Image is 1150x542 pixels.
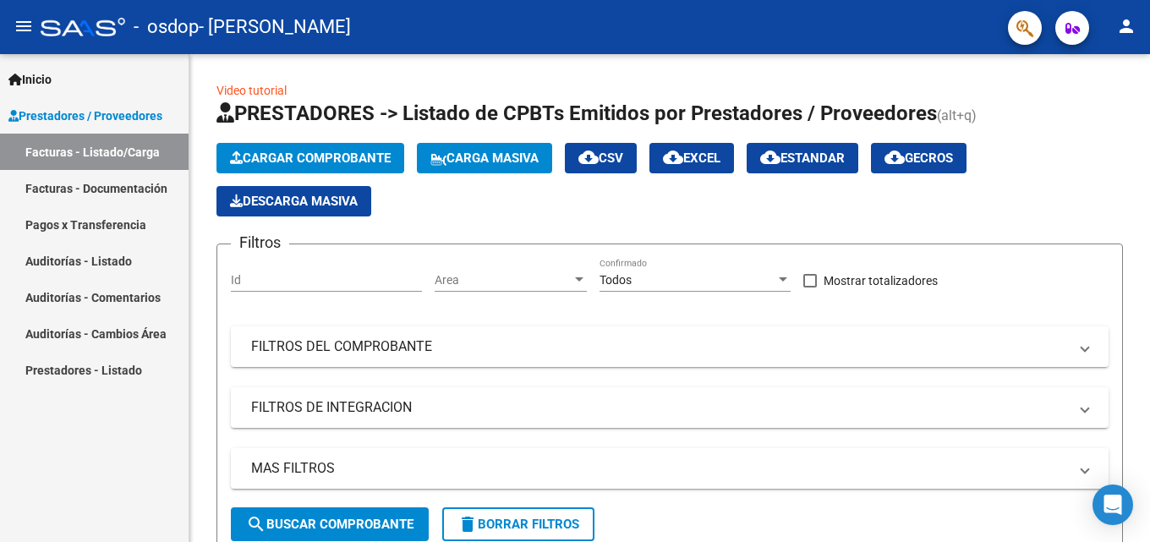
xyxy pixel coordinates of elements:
mat-expansion-panel-header: MAS FILTROS [231,448,1109,489]
h3: Filtros [231,231,289,255]
mat-icon: cloud_download [760,147,780,167]
div: Open Intercom Messenger [1092,485,1133,525]
span: Inicio [8,70,52,89]
mat-icon: search [246,514,266,534]
span: Prestadores / Proveedores [8,107,162,125]
mat-icon: cloud_download [578,147,599,167]
button: Gecros [871,143,967,173]
span: Buscar Comprobante [246,517,413,532]
button: EXCEL [649,143,734,173]
a: Video tutorial [216,84,287,97]
mat-icon: menu [14,16,34,36]
mat-icon: delete [457,514,478,534]
span: Cargar Comprobante [230,151,391,166]
span: Gecros [884,151,953,166]
button: Estandar [747,143,858,173]
span: Mostrar totalizadores [824,271,938,291]
span: Todos [600,273,632,287]
span: Carga Masiva [430,151,539,166]
mat-icon: cloud_download [663,147,683,167]
button: Buscar Comprobante [231,507,429,541]
mat-icon: person [1116,16,1136,36]
span: Area [435,273,572,287]
button: CSV [565,143,637,173]
button: Cargar Comprobante [216,143,404,173]
mat-expansion-panel-header: FILTROS DEL COMPROBANTE [231,326,1109,367]
mat-panel-title: MAS FILTROS [251,459,1068,478]
span: - osdop [134,8,199,46]
button: Descarga Masiva [216,186,371,216]
mat-panel-title: FILTROS DEL COMPROBANTE [251,337,1068,356]
span: PRESTADORES -> Listado de CPBTs Emitidos por Prestadores / Proveedores [216,101,937,125]
span: - [PERSON_NAME] [199,8,351,46]
mat-expansion-panel-header: FILTROS DE INTEGRACION [231,387,1109,428]
span: Borrar Filtros [457,517,579,532]
span: EXCEL [663,151,720,166]
span: Descarga Masiva [230,194,358,209]
mat-icon: cloud_download [884,147,905,167]
mat-panel-title: FILTROS DE INTEGRACION [251,398,1068,417]
app-download-masive: Descarga masiva de comprobantes (adjuntos) [216,186,371,216]
span: CSV [578,151,623,166]
button: Carga Masiva [417,143,552,173]
button: Borrar Filtros [442,507,594,541]
span: Estandar [760,151,845,166]
span: (alt+q) [937,107,977,123]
